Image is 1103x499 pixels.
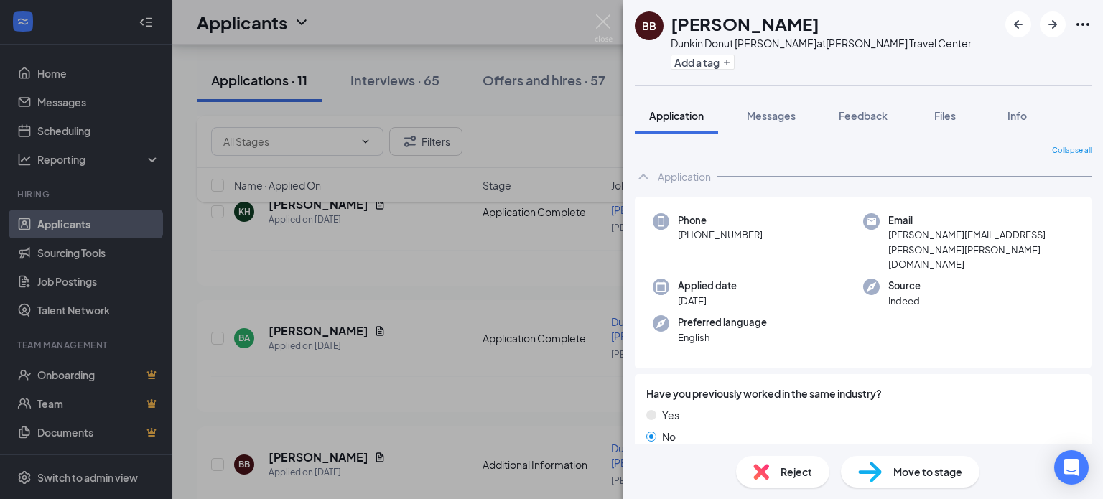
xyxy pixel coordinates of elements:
span: [PHONE_NUMBER] [678,228,763,242]
button: PlusAdd a tag [671,55,735,70]
svg: ArrowLeftNew [1010,16,1027,33]
button: ArrowRight [1040,11,1066,37]
span: Source [888,279,921,293]
span: English [678,330,767,345]
svg: Ellipses [1074,16,1092,33]
span: Application [649,109,704,122]
span: [DATE] [678,294,737,308]
span: Indeed [888,294,921,308]
span: Have you previously worked in the same industry? [646,386,882,401]
div: BB [642,19,656,33]
span: Applied date [678,279,737,293]
span: Move to stage [893,464,962,480]
span: Phone [678,213,763,228]
div: Open Intercom Messenger [1054,450,1089,485]
button: ArrowLeftNew [1005,11,1031,37]
div: Application [658,169,711,184]
span: Messages [747,109,796,122]
span: Preferred language [678,315,767,330]
svg: Plus [722,58,731,67]
span: [PERSON_NAME][EMAIL_ADDRESS][PERSON_NAME][PERSON_NAME][DOMAIN_NAME] [888,228,1074,271]
span: No [662,429,676,444]
span: Yes [662,407,679,423]
svg: ChevronUp [635,168,652,185]
span: Files [934,109,956,122]
div: Dunkin Donut [PERSON_NAME] at [PERSON_NAME] Travel Center [671,36,972,50]
span: Reject [781,464,812,480]
svg: ArrowRight [1044,16,1061,33]
h1: [PERSON_NAME] [671,11,819,36]
span: Info [1007,109,1027,122]
span: Collapse all [1052,145,1092,157]
span: Email [888,213,1074,228]
span: Feedback [839,109,888,122]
